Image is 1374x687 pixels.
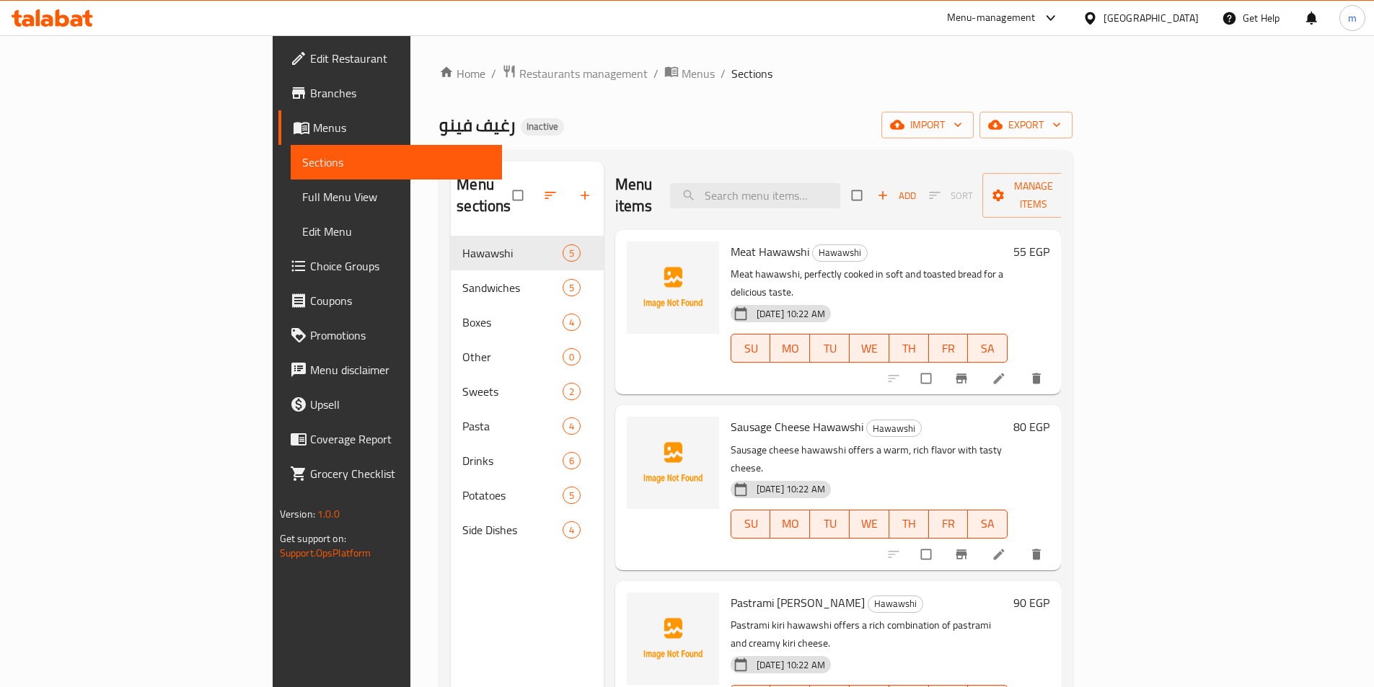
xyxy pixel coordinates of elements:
span: TH [895,338,923,359]
button: SA [968,510,1008,538]
div: items [563,452,581,469]
span: Coverage Report [310,430,490,448]
a: Upsell [278,387,502,422]
button: MO [770,334,810,363]
a: Edit menu item [992,371,1009,386]
button: Manage items [982,173,1085,218]
li: / [653,65,659,82]
span: m [1348,10,1357,26]
span: Select all sections [504,182,534,209]
span: 5 [563,281,580,295]
div: items [563,383,581,400]
a: Edit menu item [992,547,1009,562]
button: TU [810,334,850,363]
div: Hawawshi [462,244,562,262]
input: search [670,183,840,208]
span: Other [462,348,562,365]
a: Support.OpsPlatform [280,544,371,562]
span: Menus [313,119,490,136]
span: 0 [563,350,580,364]
span: import [893,116,962,134]
span: Meat Hawawshi [731,241,809,262]
span: Sandwiches [462,279,562,296]
span: 1.0.0 [317,505,340,523]
div: items [563,487,581,504]
span: Drinks [462,452,562,469]
button: WE [850,334,889,363]
a: Edit Menu [291,214,502,249]
div: Hawawshi [868,595,923,613]
span: 4 [563,420,580,433]
p: Sausage cheese hawawshi offers a warm, rich flavor with tasty cheese. [731,441,1008,477]
span: [DATE] 10:22 AM [751,658,831,672]
button: SA [968,334,1008,363]
p: Meat hawawshi, perfectly cooked in soft and toasted bread for a delicious taste. [731,265,1008,301]
span: SA [974,513,1002,534]
div: Hawawshi [812,244,868,262]
h6: 90 EGP [1013,593,1049,613]
a: Menus [278,110,502,145]
span: TH [895,513,923,534]
span: Sausage Cheese Hawawshi [731,416,863,438]
span: Edit Restaurant [310,50,490,67]
button: TH [889,334,929,363]
span: Menu disclaimer [310,361,490,378]
a: Choice Groups [278,249,502,283]
span: 6 [563,454,580,468]
button: delete [1021,363,1055,394]
span: Get support on: [280,529,346,548]
span: Sweets [462,383,562,400]
span: Select section first [920,185,982,207]
span: Side Dishes [462,521,562,538]
span: Inactive [521,120,564,133]
span: Menus [682,65,715,82]
span: WE [855,513,884,534]
button: TU [810,510,850,538]
span: MO [776,338,804,359]
a: Grocery Checklist [278,456,502,491]
span: Sort sections [534,179,569,211]
p: Pastrami kiri hawawshi offers a rich combination of pastrami and creamy kiri cheese. [731,616,1008,652]
span: SA [974,338,1002,359]
div: Sweets2 [451,374,604,409]
button: Add [873,185,920,207]
img: Sausage Cheese Hawawshi [627,417,719,509]
span: Hawawshi [867,420,921,437]
img: Meat Hawawshi [627,241,719,334]
a: Coupons [278,283,502,318]
span: Select to update [912,541,943,568]
div: items [563,521,581,538]
h2: Menu items [615,174,653,217]
span: Edit Menu [302,223,490,240]
div: Side Dishes4 [451,513,604,547]
button: SU [731,334,771,363]
button: SU [731,510,771,538]
h6: 55 EGP [1013,241,1049,262]
button: TH [889,510,929,538]
button: delete [1021,538,1055,570]
div: Menu-management [947,9,1036,27]
span: Add item [873,185,920,207]
h6: 80 EGP [1013,417,1049,437]
span: Promotions [310,327,490,344]
span: Upsell [310,396,490,413]
button: export [979,112,1073,138]
span: FR [935,513,963,534]
div: Boxes4 [451,305,604,340]
span: SU [737,338,765,359]
a: Menus [664,64,715,83]
span: Full Menu View [302,188,490,205]
div: Inactive [521,118,564,136]
span: Select to update [912,365,943,392]
span: Grocery Checklist [310,465,490,482]
div: Potatoes [462,487,562,504]
span: FR [935,338,963,359]
button: import [881,112,974,138]
div: [GEOGRAPHIC_DATA] [1104,10,1199,26]
button: Branch-specific-item [946,538,980,570]
span: Sections [731,65,772,82]
span: Add [877,187,916,204]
